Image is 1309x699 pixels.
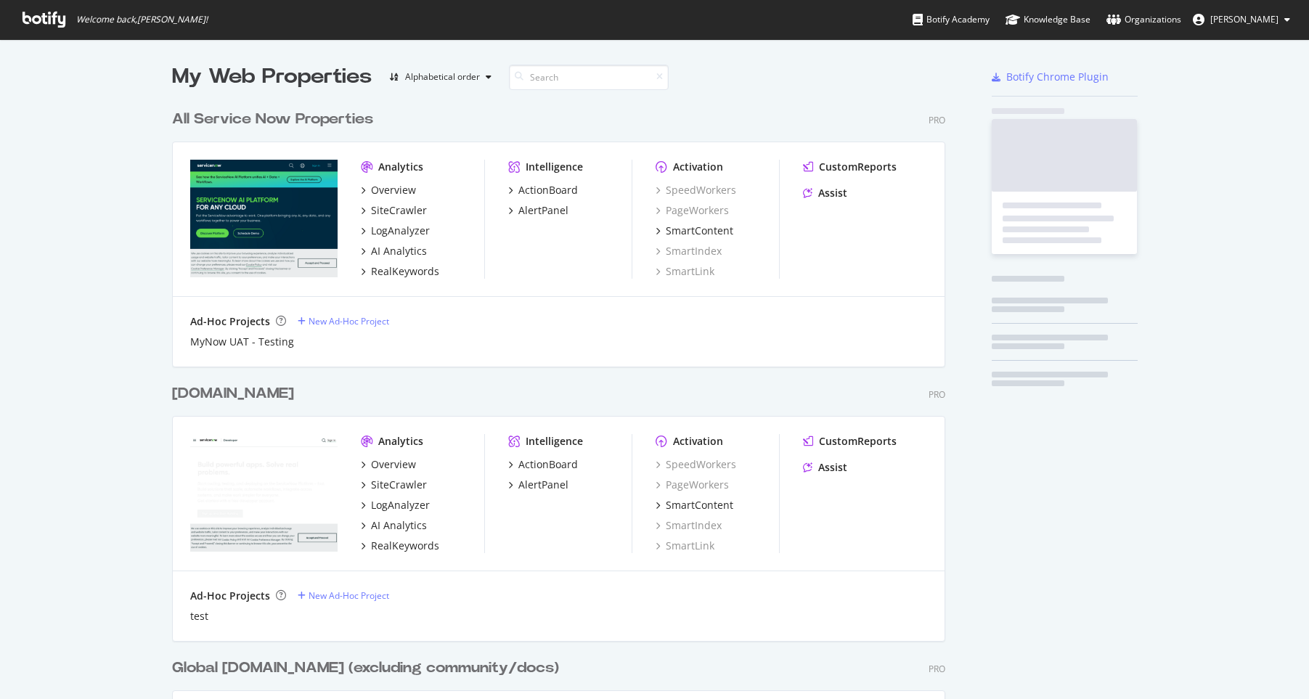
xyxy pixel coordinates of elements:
div: Overview [371,183,416,197]
a: CustomReports [803,160,897,174]
a: Assist [803,460,847,475]
img: lightstep.com [190,160,338,277]
img: developer.servicenow.com [190,434,338,552]
div: CustomReports [819,160,897,174]
div: SiteCrawler [371,203,427,218]
div: Global [DOMAIN_NAME] (excluding community/docs) [172,658,559,679]
div: Activation [673,434,723,449]
div: AlertPanel [518,478,568,492]
a: AI Analytics [361,244,427,258]
a: MyNow UAT - Testing [190,335,294,349]
a: Overview [361,183,416,197]
div: Botify Academy [913,12,990,27]
div: Overview [371,457,416,472]
div: ActionBoard [518,457,578,472]
div: LogAnalyzer [371,498,430,512]
a: SiteCrawler [361,203,427,218]
div: SmartContent [666,224,733,238]
a: PageWorkers [656,203,729,218]
a: RealKeywords [361,264,439,279]
span: Welcome back, [PERSON_NAME] ! [76,14,208,25]
a: ActionBoard [508,457,578,472]
button: [PERSON_NAME] [1181,8,1302,31]
div: Activation [673,160,723,174]
div: My Web Properties [172,62,372,91]
div: [DOMAIN_NAME] [172,383,294,404]
a: Assist [803,186,847,200]
a: SmartIndex [656,518,722,533]
div: LogAnalyzer [371,224,430,238]
a: SmartIndex [656,244,722,258]
div: New Ad-Hoc Project [309,589,389,602]
a: LogAnalyzer [361,498,430,512]
a: [DOMAIN_NAME] [172,383,300,404]
a: New Ad-Hoc Project [298,315,389,327]
div: RealKeywords [371,539,439,553]
a: test [190,609,208,624]
a: SmartContent [656,498,733,512]
a: SpeedWorkers [656,183,736,197]
div: Botify Chrome Plugin [1006,70,1109,84]
div: Pro [929,388,945,401]
div: SiteCrawler [371,478,427,492]
div: Alphabetical order [405,73,480,81]
a: AI Analytics [361,518,427,533]
div: Intelligence [526,434,583,449]
a: RealKeywords [361,539,439,553]
a: CustomReports [803,434,897,449]
a: New Ad-Hoc Project [298,589,389,602]
a: Botify Chrome Plugin [992,70,1109,84]
div: Organizations [1106,12,1181,27]
div: Pro [929,663,945,675]
a: All Service Now Properties [172,109,379,130]
div: RealKeywords [371,264,439,279]
div: Analytics [378,434,423,449]
button: Alphabetical order [383,65,497,89]
div: Assist [818,186,847,200]
a: Global [DOMAIN_NAME] (excluding community/docs) [172,658,565,679]
div: Analytics [378,160,423,174]
a: SmartContent [656,224,733,238]
div: Knowledge Base [1006,12,1090,27]
a: Overview [361,457,416,472]
div: ActionBoard [518,183,578,197]
div: Intelligence [526,160,583,174]
div: Ad-Hoc Projects [190,589,270,603]
a: AlertPanel [508,478,568,492]
div: SmartContent [666,498,733,512]
a: LogAnalyzer [361,224,430,238]
a: SiteCrawler [361,478,427,492]
a: SmartLink [656,539,714,553]
div: Assist [818,460,847,475]
a: AlertPanel [508,203,568,218]
div: New Ad-Hoc Project [309,315,389,327]
div: AlertPanel [518,203,568,218]
a: PageWorkers [656,478,729,492]
span: Tim Manalo [1210,13,1279,25]
div: AI Analytics [371,518,427,533]
div: Pro [929,114,945,126]
div: AI Analytics [371,244,427,258]
a: ActionBoard [508,183,578,197]
div: CustomReports [819,434,897,449]
div: All Service Now Properties [172,109,373,130]
a: SpeedWorkers [656,457,736,472]
input: Search [509,65,669,90]
div: Ad-Hoc Projects [190,314,270,329]
a: SmartLink [656,264,714,279]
